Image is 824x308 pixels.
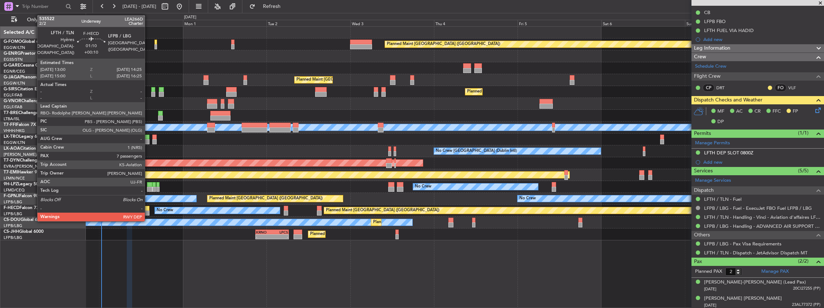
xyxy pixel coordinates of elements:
[704,9,710,15] div: CB
[122,3,156,10] span: [DATE] - [DATE]
[267,20,350,26] div: Tue 2
[4,123,36,127] a: T7-FFIFalcon 7X
[63,169,132,180] div: Planned Maint [GEOGRAPHIC_DATA]
[4,218,45,222] a: CS-DOUGlobal 6500
[704,214,820,220] a: LFTH / TLN - Handling - Vinci - Aviation d'affaires LFTH / TLN*****MY HANDLING****
[717,108,724,115] span: MF
[717,118,724,126] span: DP
[694,186,714,195] span: Dispatch
[4,194,19,198] span: F-GPNJ
[704,286,716,292] span: [DATE]
[4,116,20,122] a: LTBA/ISL
[4,164,48,169] a: EVRA/[PERSON_NAME]
[704,18,726,24] div: LFPB FBO
[326,205,439,216] div: Planned Maint [GEOGRAPHIC_DATA] ([GEOGRAPHIC_DATA])
[704,205,812,211] a: LFPB / LBG - Fuel - ExecuJet FBO Fuel LFPB / LBG
[4,63,63,68] a: G-GARECessna Citation XLS+
[716,85,733,91] a: DRT
[209,193,323,204] div: Planned Maint [GEOGRAPHIC_DATA] ([GEOGRAPHIC_DATA])
[183,20,267,26] div: Mon 1
[695,268,722,275] label: Planned PAX
[19,17,76,22] span: Only With Activity
[4,199,22,205] a: LFPB/LBG
[704,295,782,302] div: [PERSON_NAME] [PERSON_NAME]
[761,268,789,275] a: Manage PAX
[350,20,434,26] div: Wed 3
[415,181,431,192] div: No Crew
[4,81,25,86] a: EGGW/LTN
[4,146,55,151] a: LX-AOACitation Mustang
[4,69,25,74] a: EGNR/CEG
[704,241,782,247] a: LFPB / LBG - Pax Visa Requirements
[387,39,500,50] div: Planned Maint [GEOGRAPHIC_DATA] ([GEOGRAPHIC_DATA])
[4,87,45,91] a: G-SIRSCitation Excel
[22,1,63,12] input: Trip Number
[4,211,22,217] a: LFPB/LBG
[157,205,173,216] div: No Crew
[296,74,410,85] div: Planned Maint [GEOGRAPHIC_DATA] ([GEOGRAPHIC_DATA])
[4,182,18,186] span: 9H-LPZ
[4,111,18,115] span: T7-BRE
[4,206,39,210] a: F-HECDFalcon 7X
[4,51,45,56] a: G-ENRGPraetor 600
[246,1,289,12] button: Refresh
[694,231,710,239] span: Others
[4,63,20,68] span: G-GARE
[4,104,22,110] a: EGLF/FAB
[788,85,805,91] a: VLF
[4,230,44,234] a: CS-JHHGlobal 6000
[704,223,820,229] a: LFPB / LBG - Handling - ADVANCED AIR SUPPORT LFPB
[695,177,731,184] a: Manage Services
[4,152,46,157] a: [PERSON_NAME]/QSA
[798,129,809,137] span: (1/1)
[4,158,51,163] a: T7-DYNChallenger 604
[4,92,22,98] a: EGLF/FAB
[519,193,536,204] div: No Crew
[754,108,761,115] span: CR
[685,20,769,26] div: Sun 7
[694,72,721,81] span: Flight Crew
[4,194,46,198] a: F-GPNJFalcon 900EX
[4,123,16,127] span: T7-FFI
[704,27,754,33] div: LFTH FUEL VIA HADID
[4,223,22,228] a: LFPB/LBG
[256,230,272,234] div: KRNO
[4,170,48,175] a: T7-EMIHawker 900XP
[798,257,809,265] span: (2/2)
[772,108,781,115] span: FFC
[4,99,21,103] span: G-VNOR
[4,51,21,56] span: G-ENRG
[694,53,706,61] span: Crew
[704,303,716,308] span: [DATE]
[310,229,424,240] div: Planned Maint [GEOGRAPHIC_DATA] ([GEOGRAPHIC_DATA])
[436,146,517,157] div: No Crew [GEOGRAPHIC_DATA] (Dublin Intl)
[8,14,78,26] button: Only With Activity
[798,167,809,175] span: (5/5)
[736,108,743,115] span: AC
[4,75,20,80] span: G-JAGA
[4,87,17,91] span: G-SIRS
[703,84,715,92] div: CP
[256,235,272,239] div: -
[257,4,287,9] span: Refresh
[4,140,25,145] a: EGGW/LTN
[4,206,19,210] span: F-HECD
[434,20,518,26] div: Thu 4
[793,108,798,115] span: FP
[694,96,762,104] span: Dispatch Checks and Weather
[695,140,730,147] a: Manage Permits
[99,20,183,26] div: Sun 31
[4,128,25,133] a: VHHH/HKG
[4,158,20,163] span: T7-DYN
[4,135,19,139] span: LX-TRO
[694,44,730,53] span: Leg Information
[4,187,24,193] a: LFMD/CEQ
[4,135,42,139] a: LX-TROLegacy 650
[4,176,25,181] a: LFMN/NCE
[4,40,22,44] span: G-FOMO
[793,286,820,292] span: 20CI27255 (PP)
[775,84,787,92] div: FO
[601,20,685,26] div: Sat 6
[4,218,21,222] span: CS-DOU
[704,150,753,156] div: LFTH DEP SLOT 0800Z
